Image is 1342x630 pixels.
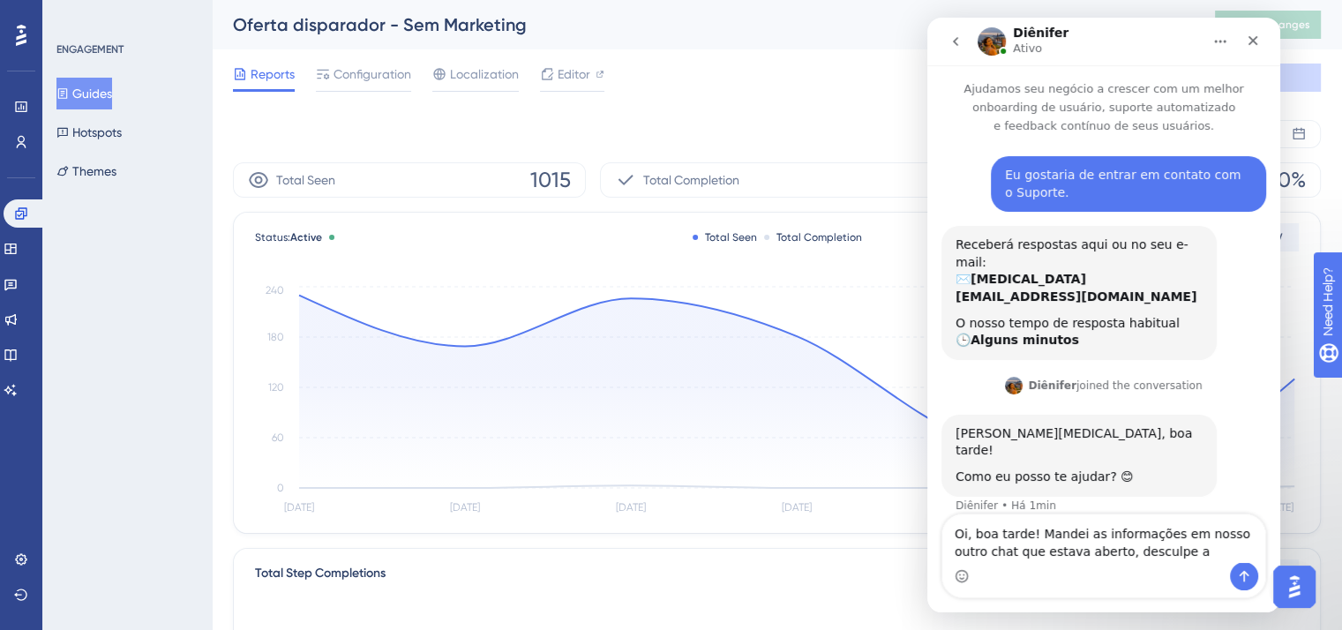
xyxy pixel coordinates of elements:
[56,78,112,109] button: Guides
[56,155,116,187] button: Themes
[643,169,739,191] span: Total Completion
[277,482,284,494] tspan: 0
[56,42,124,56] div: ENGAGEMENT
[41,4,110,26] span: Need Help?
[266,284,284,296] tspan: 240
[255,563,386,584] div: Total Step Completions
[764,230,862,244] div: Total Completion
[272,431,284,444] tspan: 60
[276,169,335,191] span: Total Seen
[268,381,284,394] tspan: 120
[267,331,284,343] tspan: 180
[1268,560,1321,613] iframe: UserGuiding AI Assistant Launcher
[1263,501,1293,514] tspan: [DATE]
[693,230,757,244] div: Total Seen
[530,166,571,194] span: 1015
[616,501,646,514] tspan: [DATE]
[782,501,812,514] tspan: [DATE]
[334,64,411,85] span: Configuration
[1215,11,1321,39] button: Publish Changes
[284,501,314,514] tspan: [DATE]
[927,18,1280,612] iframe: Intercom live chat
[290,231,322,244] span: Active
[558,64,590,85] span: Editor
[233,12,1171,37] div: Oferta disparador - Sem Marketing
[251,64,295,85] span: Reports
[450,64,519,85] span: Localization
[450,501,480,514] tspan: [DATE]
[255,230,322,244] span: Status:
[56,116,122,148] button: Hotspots
[1278,166,1306,194] span: 0%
